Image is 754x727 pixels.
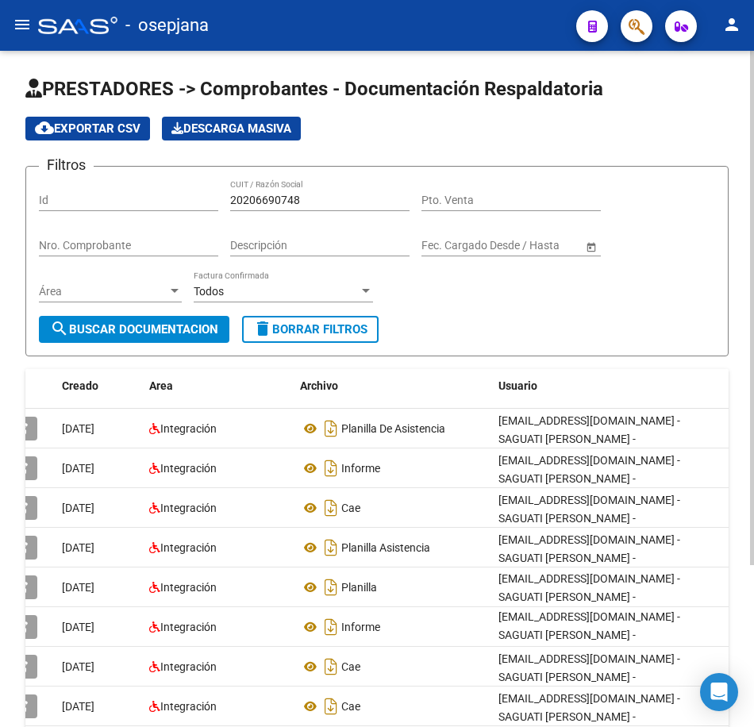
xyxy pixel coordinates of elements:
[421,239,479,252] input: Fecha inicio
[341,541,430,554] span: Planilla Asistencia
[62,700,94,713] span: [DATE]
[341,660,360,673] span: Cae
[62,422,94,435] span: [DATE]
[321,416,341,441] i: Descargar documento
[162,117,301,140] button: Descarga Masiva
[341,700,360,713] span: Cae
[492,369,730,403] datatable-header-cell: Usuario
[498,572,680,603] span: [EMAIL_ADDRESS][DOMAIN_NAME] - SAGUATI [PERSON_NAME] -
[341,422,445,435] span: Planilla De Asistencia
[50,322,218,337] span: Buscar Documentacion
[321,694,341,719] i: Descargar documento
[50,319,69,338] mat-icon: search
[722,15,741,34] mat-icon: person
[13,15,32,34] mat-icon: menu
[341,502,360,514] span: Cae
[242,316,379,343] button: Borrar Filtros
[321,456,341,481] i: Descargar documento
[62,462,94,475] span: [DATE]
[62,379,98,392] span: Creado
[321,654,341,679] i: Descargar documento
[62,621,94,633] span: [DATE]
[498,652,680,683] span: [EMAIL_ADDRESS][DOMAIN_NAME] - SAGUATI [PERSON_NAME] -
[160,422,217,435] span: Integración
[700,673,738,711] div: Open Intercom Messenger
[321,614,341,640] i: Descargar documento
[160,621,217,633] span: Integración
[341,621,380,633] span: Informe
[171,121,291,136] span: Descarga Masiva
[39,285,167,298] span: Área
[321,535,341,560] i: Descargar documento
[160,581,217,594] span: Integración
[194,285,224,298] span: Todos
[253,319,272,338] mat-icon: delete
[160,502,217,514] span: Integración
[62,581,94,594] span: [DATE]
[160,462,217,475] span: Integración
[160,700,217,713] span: Integración
[498,454,680,485] span: [EMAIL_ADDRESS][DOMAIN_NAME] - SAGUATI [PERSON_NAME] -
[56,369,143,403] datatable-header-cell: Creado
[35,121,140,136] span: Exportar CSV
[25,78,603,100] span: PRESTADORES -> Comprobantes - Documentación Respaldatoria
[143,369,294,403] datatable-header-cell: Area
[39,154,94,176] h3: Filtros
[62,660,94,673] span: [DATE]
[583,238,599,255] button: Open calendar
[149,379,173,392] span: Area
[498,414,680,445] span: [EMAIL_ADDRESS][DOMAIN_NAME] - SAGUATI [PERSON_NAME] -
[160,541,217,554] span: Integración
[493,239,571,252] input: Fecha fin
[160,660,217,673] span: Integración
[341,462,380,475] span: Informe
[321,495,341,521] i: Descargar documento
[253,322,367,337] span: Borrar Filtros
[62,541,94,554] span: [DATE]
[35,118,54,137] mat-icon: cloud_download
[294,369,492,403] datatable-header-cell: Archivo
[162,117,301,140] app-download-masive: Descarga masiva de comprobantes (adjuntos)
[341,581,377,594] span: Planilla
[125,8,209,43] span: - osepjana
[25,117,150,140] button: Exportar CSV
[300,379,338,392] span: Archivo
[498,692,680,723] span: [EMAIL_ADDRESS][DOMAIN_NAME] - SAGUATI [PERSON_NAME] -
[62,502,94,514] span: [DATE]
[498,379,537,392] span: Usuario
[498,494,680,525] span: [EMAIL_ADDRESS][DOMAIN_NAME] - SAGUATI [PERSON_NAME] -
[39,316,229,343] button: Buscar Documentacion
[498,610,680,641] span: [EMAIL_ADDRESS][DOMAIN_NAME] - SAGUATI [PERSON_NAME] -
[498,533,680,564] span: [EMAIL_ADDRESS][DOMAIN_NAME] - SAGUATI [PERSON_NAME] -
[321,575,341,600] i: Descargar documento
